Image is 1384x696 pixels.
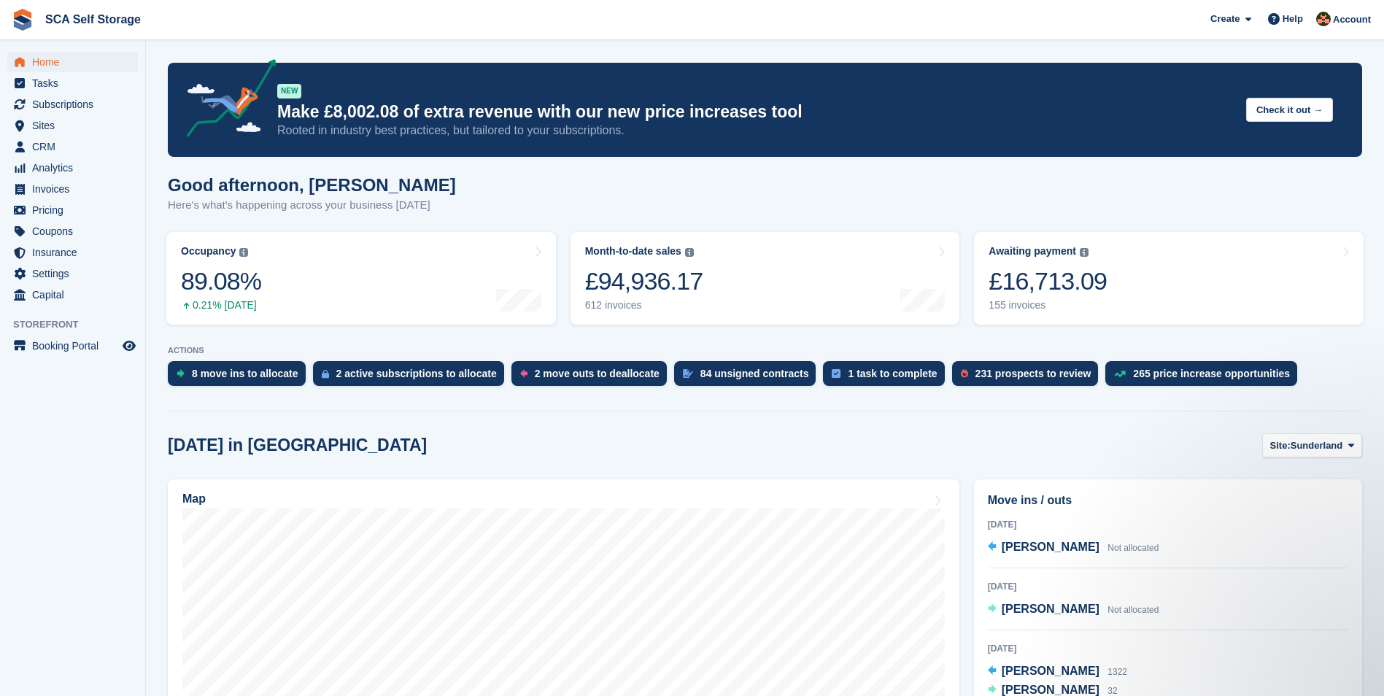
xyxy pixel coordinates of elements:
a: Month-to-date sales £94,936.17 612 invoices [571,232,960,325]
a: [PERSON_NAME] Not allocated [988,600,1159,619]
a: 231 prospects to review [952,361,1106,393]
a: 8 move ins to allocate [168,361,313,393]
h2: Move ins / outs [988,492,1348,509]
p: Rooted in industry best practices, but tailored to your subscriptions. [277,123,1234,139]
img: prospect-51fa495bee0391a8d652442698ab0144808aea92771e9ea1ae160a38d050c398.svg [961,369,968,378]
img: task-75834270c22a3079a89374b754ae025e5fb1db73e45f91037f5363f120a921f8.svg [832,369,840,378]
a: menu [7,242,138,263]
span: Booking Portal [32,336,120,356]
a: 2 move outs to deallocate [511,361,674,393]
span: Create [1210,12,1240,26]
span: Account [1333,12,1371,27]
img: contract_signature_icon-13c848040528278c33f63329250d36e43548de30e8caae1d1a13099fd9432cc5.svg [683,369,693,378]
a: menu [7,221,138,241]
a: 2 active subscriptions to allocate [313,361,511,393]
span: 32 [1107,686,1117,696]
span: Not allocated [1107,543,1159,553]
span: [PERSON_NAME] [1002,603,1099,615]
span: Invoices [32,179,120,199]
div: Month-to-date sales [585,245,681,258]
img: price-adjustments-announcement-icon-8257ccfd72463d97f412b2fc003d46551f7dbcb40ab6d574587a9cd5c0d94... [174,59,277,142]
img: icon-info-grey-7440780725fd019a000dd9b08b2336e03edf1995a4989e88bcd33f0948082b44.svg [1080,248,1089,257]
div: 2 move outs to deallocate [535,368,660,379]
a: menu [7,158,138,178]
div: NEW [277,84,301,98]
span: Sites [32,115,120,136]
span: 1322 [1107,667,1127,677]
div: 84 unsigned contracts [700,368,809,379]
span: Coupons [32,221,120,241]
span: [PERSON_NAME] [1002,665,1099,677]
a: [PERSON_NAME] Not allocated [988,538,1159,557]
a: [PERSON_NAME] 1322 [988,662,1127,681]
div: 1 task to complete [848,368,937,379]
div: [DATE] [988,642,1348,655]
button: Check it out → [1246,98,1333,122]
img: stora-icon-8386f47178a22dfd0bd8f6a31ec36ba5ce8667c1dd55bd0f319d3a0aa187defe.svg [12,9,34,31]
div: Awaiting payment [989,245,1076,258]
span: Not allocated [1107,605,1159,615]
a: menu [7,136,138,157]
div: 89.08% [181,266,261,296]
span: Capital [32,285,120,305]
h2: [DATE] in [GEOGRAPHIC_DATA] [168,436,427,455]
a: menu [7,179,138,199]
div: £94,936.17 [585,266,703,296]
a: menu [7,115,138,136]
p: Make £8,002.08 of extra revenue with our new price increases tool [277,101,1234,123]
a: 84 unsigned contracts [674,361,824,393]
span: Home [32,52,120,72]
div: [DATE] [988,518,1348,531]
span: [PERSON_NAME] [1002,684,1099,696]
span: Insurance [32,242,120,263]
span: Site: [1270,438,1291,453]
div: £16,713.09 [989,266,1107,296]
div: 8 move ins to allocate [192,368,298,379]
a: menu [7,73,138,93]
a: menu [7,200,138,220]
a: SCA Self Storage [39,7,147,31]
img: Sarah Race [1316,12,1331,26]
span: Tasks [32,73,120,93]
a: 265 price increase opportunities [1105,361,1304,393]
p: Here's what's happening across your business [DATE] [168,197,456,214]
span: Help [1283,12,1303,26]
div: Occupancy [181,245,236,258]
span: Pricing [32,200,120,220]
a: 1 task to complete [823,361,951,393]
div: [DATE] [988,580,1348,593]
a: Preview store [120,337,138,355]
img: move_outs_to_deallocate_icon-f764333ba52eb49d3ac5e1228854f67142a1ed5810a6f6cc68b1a99e826820c5.svg [520,369,527,378]
a: menu [7,263,138,284]
img: active_subscription_to_allocate_icon-d502201f5373d7db506a760aba3b589e785aa758c864c3986d89f69b8ff3... [322,369,329,379]
img: icon-info-grey-7440780725fd019a000dd9b08b2336e03edf1995a4989e88bcd33f0948082b44.svg [239,248,248,257]
span: Subscriptions [32,94,120,115]
div: 0.21% [DATE] [181,299,261,312]
img: move_ins_to_allocate_icon-fdf77a2bb77ea45bf5b3d319d69a93e2d87916cf1d5bf7949dd705db3b84f3ca.svg [177,369,185,378]
span: Analytics [32,158,120,178]
p: ACTIONS [168,346,1362,355]
a: menu [7,52,138,72]
img: icon-info-grey-7440780725fd019a000dd9b08b2336e03edf1995a4989e88bcd33f0948082b44.svg [685,248,694,257]
span: [PERSON_NAME] [1002,541,1099,553]
h2: Map [182,492,206,506]
a: menu [7,94,138,115]
a: Occupancy 89.08% 0.21% [DATE] [166,232,556,325]
span: Storefront [13,317,145,332]
div: 2 active subscriptions to allocate [336,368,497,379]
div: 155 invoices [989,299,1107,312]
a: menu [7,285,138,305]
span: CRM [32,136,120,157]
a: Awaiting payment £16,713.09 155 invoices [974,232,1364,325]
h1: Good afternoon, [PERSON_NAME] [168,175,456,195]
div: 612 invoices [585,299,703,312]
span: Sunderland [1291,438,1343,453]
div: 265 price increase opportunities [1133,368,1290,379]
button: Site: Sunderland [1262,433,1362,457]
span: Settings [32,263,120,284]
div: 231 prospects to review [975,368,1091,379]
a: menu [7,336,138,356]
img: price_increase_opportunities-93ffe204e8149a01c8c9dc8f82e8f89637d9d84a8eef4429ea346261dce0b2c0.svg [1114,371,1126,377]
